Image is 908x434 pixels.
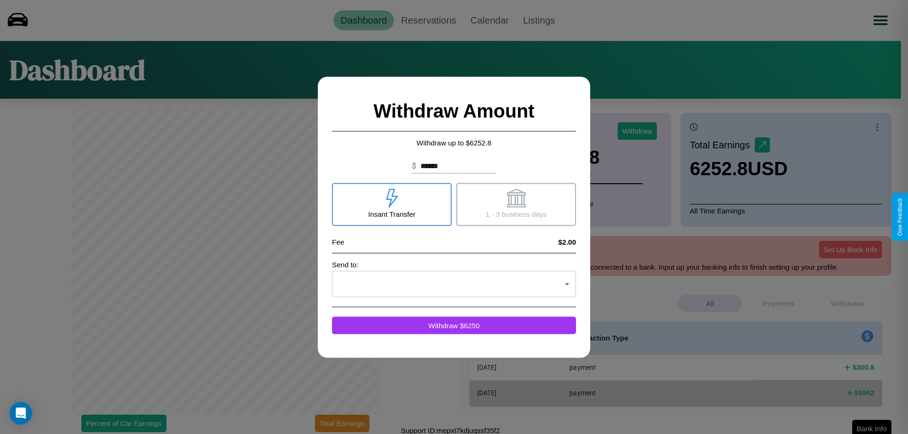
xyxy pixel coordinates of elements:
p: $ [412,160,416,171]
p: Withdraw up to $ 6252.8 [332,136,576,149]
p: Fee [332,235,344,248]
h2: Withdraw Amount [332,91,576,131]
div: Give Feedback [897,198,903,236]
p: Insant Transfer [368,207,415,220]
button: Withdraw $6250 [332,316,576,334]
div: Open Intercom Messenger [9,402,32,425]
p: 1 - 3 business days [486,207,547,220]
h4: $2.00 [558,238,576,246]
p: Send to: [332,258,576,271]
